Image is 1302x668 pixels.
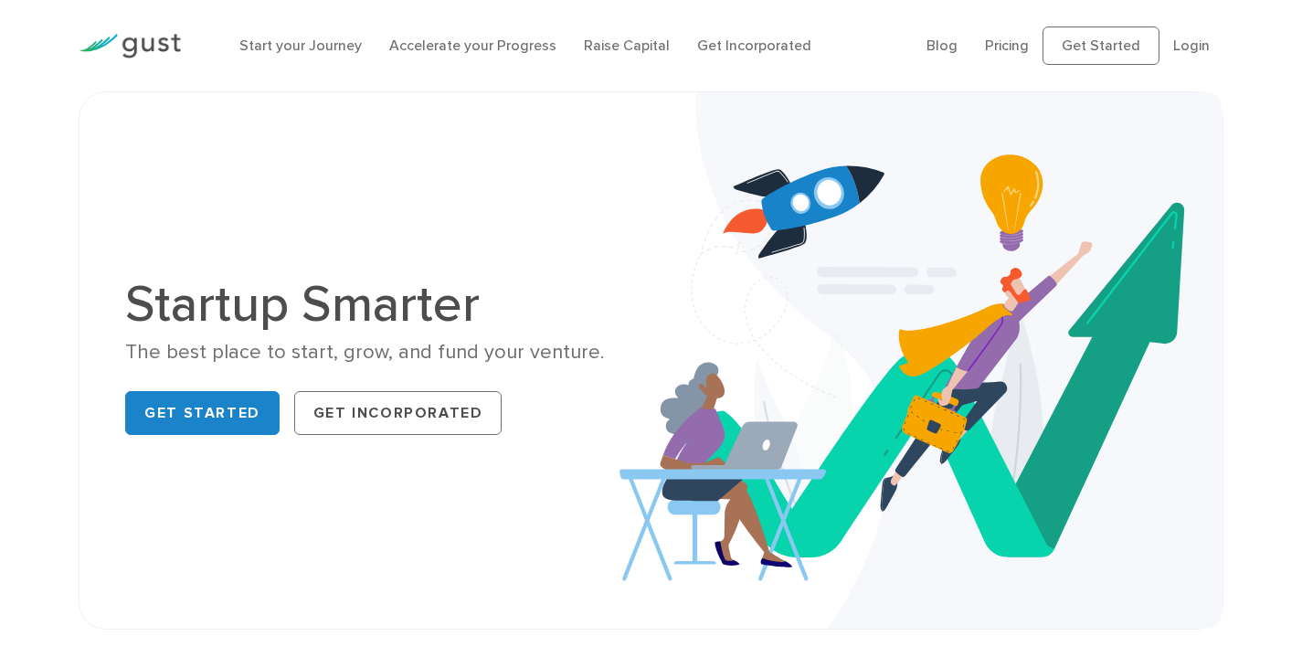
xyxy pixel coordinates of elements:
[584,37,670,54] a: Raise Capital
[985,37,1029,54] a: Pricing
[125,279,637,330] h1: Startup Smarter
[239,37,362,54] a: Start your Journey
[1173,37,1210,54] a: Login
[1043,27,1159,65] a: Get Started
[389,37,556,54] a: Accelerate your Progress
[697,37,811,54] a: Get Incorporated
[125,391,280,435] a: Get Started
[294,391,503,435] a: Get Incorporated
[79,34,181,58] img: Gust Logo
[926,37,958,54] a: Blog
[125,339,637,366] div: The best place to start, grow, and fund your venture.
[619,92,1223,629] img: Startup Smarter Hero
